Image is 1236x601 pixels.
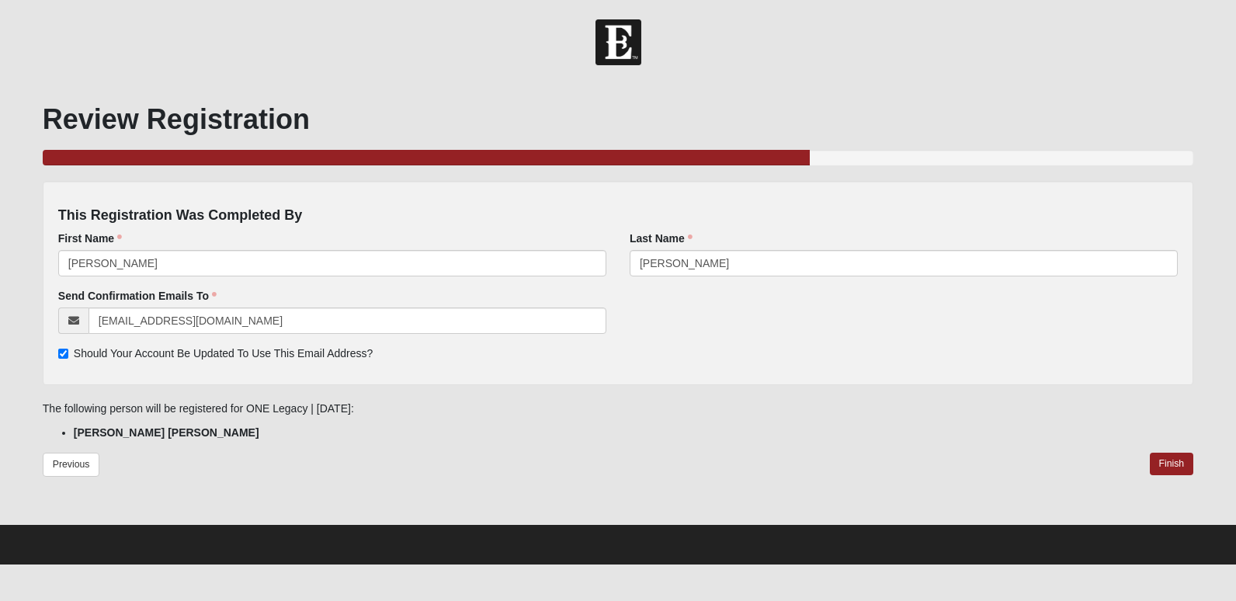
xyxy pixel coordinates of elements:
a: Finish [1150,453,1194,475]
h1: Review Registration [43,102,1193,136]
label: Last Name [630,231,693,246]
p: The following person will be registered for ONE Legacy | [DATE]: [43,401,1193,417]
span: Should Your Account Be Updated To Use This Email Address? [74,347,373,360]
img: Church of Eleven22 Logo [595,19,641,65]
a: Previous [43,453,100,477]
label: First Name [58,231,122,246]
label: Send Confirmation Emails To [58,288,217,304]
input: Should Your Account Be Updated To Use This Email Address? [58,349,68,359]
strong: [PERSON_NAME] [PERSON_NAME] [74,426,259,439]
h4: This Registration Was Completed By [58,207,1178,224]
